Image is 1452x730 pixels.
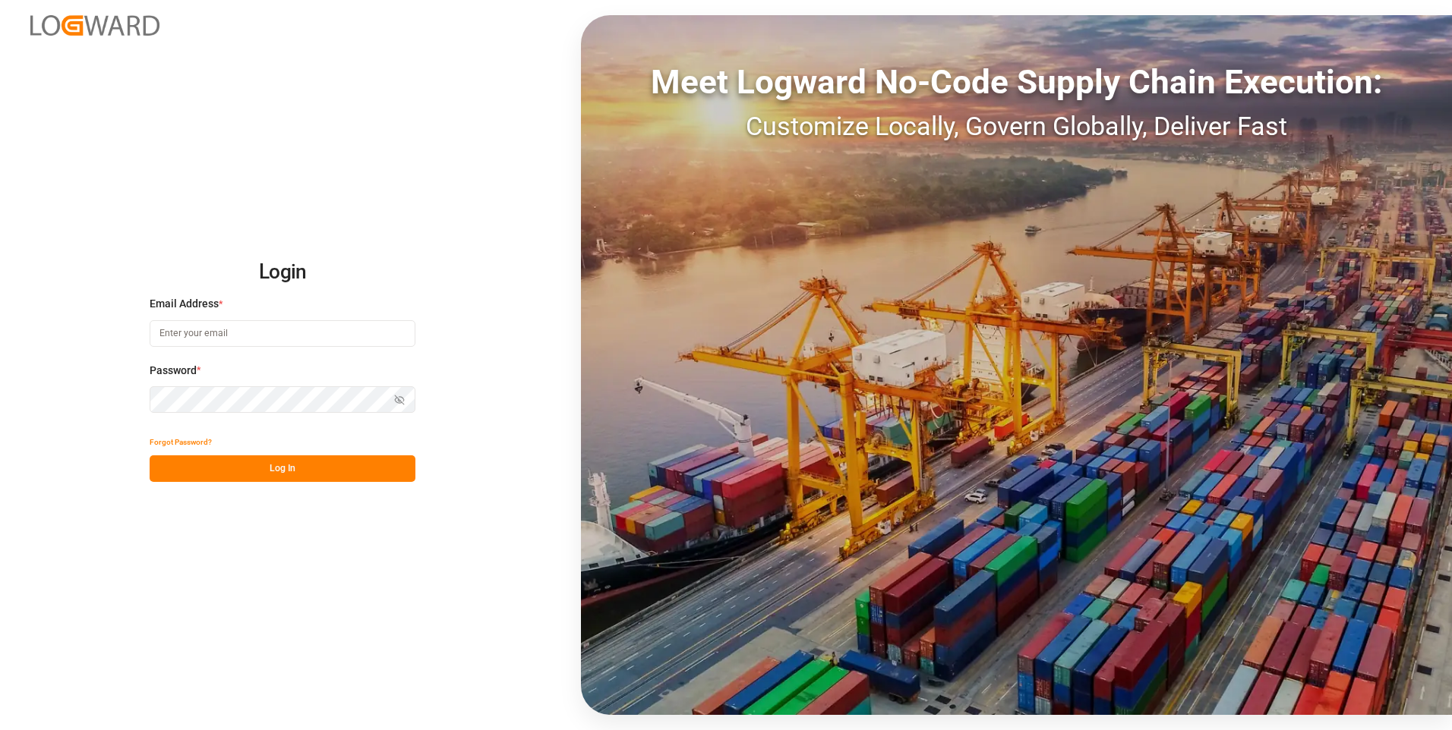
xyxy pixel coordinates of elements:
[581,57,1452,107] div: Meet Logward No-Code Supply Chain Execution:
[150,455,415,482] button: Log In
[581,107,1452,146] div: Customize Locally, Govern Globally, Deliver Fast
[150,429,212,455] button: Forgot Password?
[150,296,219,312] span: Email Address
[150,363,197,379] span: Password
[150,320,415,347] input: Enter your email
[150,248,415,297] h2: Login
[30,15,159,36] img: Logward_new_orange.png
